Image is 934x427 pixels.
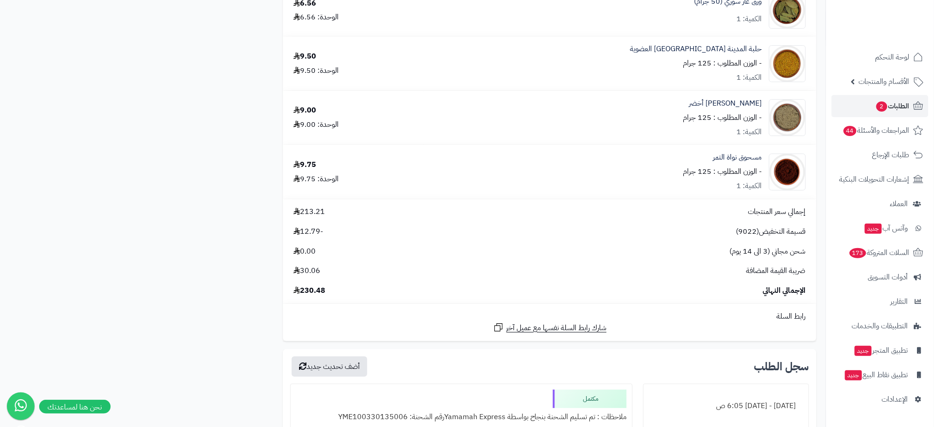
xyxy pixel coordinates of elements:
[845,370,862,380] span: جديد
[754,361,809,372] h3: سجل الطلب
[294,12,339,23] div: الوحدة: 6.56
[864,222,908,235] span: وآتس آب
[689,98,762,109] a: [PERSON_NAME] أخضر
[832,168,928,190] a: إشعارات التحويلات البنكية
[713,152,762,163] a: مسحوق نواة التمر
[890,197,908,210] span: العملاء
[840,173,910,186] span: إشعارات التحويلات البنكية
[875,100,910,113] span: الطلبات
[553,390,627,408] div: مكتمل
[876,101,887,112] span: 2
[763,285,806,296] span: الإجمالي النهائي
[294,119,339,130] div: الوحدة: 9.00
[832,144,928,166] a: طلبات الإرجاع
[832,364,928,386] a: تطبيق نقاط البيعجديد
[737,181,762,191] div: الكمية: 1
[294,226,323,237] span: -12.79
[748,207,806,217] span: إجمالي سعر المنتجات
[882,393,908,406] span: الإعدادات
[832,95,928,117] a: الطلبات2
[832,291,928,313] a: التقارير
[832,266,928,288] a: أدوات التسويق
[630,44,762,54] a: حلبة المدينة [GEOGRAPHIC_DATA] العضوية
[832,388,928,410] a: الإعدادات
[844,126,857,136] span: 44
[849,246,910,259] span: السلات المتروكة
[737,14,762,24] div: الكمية: 1
[737,72,762,83] div: الكمية: 1
[832,46,928,68] a: لوحة التحكم
[832,119,928,142] a: المراجعات والأسئلة44
[854,344,908,357] span: تطبيق المتجر
[832,242,928,264] a: السلات المتروكة173
[294,207,325,217] span: 213.21
[493,322,607,333] a: شارك رابط السلة نفسها مع عميل آخر
[855,346,872,356] span: جديد
[859,75,910,88] span: الأقسام والمنتجات
[770,45,805,82] img: 1693553880-Fenugreek,%20Madina-90x90.jpg
[294,160,316,170] div: 9.75
[683,112,762,123] small: - الوزن المطلوب : 125 جرام
[294,65,339,76] div: الوحدة: 9.50
[865,224,882,234] span: جديد
[832,339,928,362] a: تطبيق المتجرجديد
[871,23,925,42] img: logo-2.png
[294,174,339,184] div: الوحدة: 9.75
[832,315,928,337] a: التطبيقات والخدمات
[746,266,806,276] span: ضريبة القيمة المضافة
[294,246,316,257] span: 0.00
[868,271,908,284] span: أدوات التسويق
[737,127,762,137] div: الكمية: 1
[832,193,928,215] a: العملاء
[843,124,910,137] span: المراجعات والأسئلة
[506,323,607,333] span: شارك رابط السلة نفسها مع عميل آخر
[852,320,908,332] span: التطبيقات والخدمات
[296,408,627,426] div: ملاحظات : تم تسليم الشحنة بنجاح بواسطة Yamamah Expressرقم الشحنة: YME100330135006
[683,166,762,177] small: - الوزن المطلوب : 125 جرام
[649,397,803,415] div: [DATE] - [DATE] 6:05 ص
[287,311,813,322] div: رابط السلة
[875,51,910,64] span: لوحة التحكم
[730,246,806,257] span: شحن مجاني (3 الى 14 يوم)
[294,266,320,276] span: 30.06
[770,154,805,190] img: 1737394487-Date%20Seed%20Powder-90x90.jpg
[292,356,367,377] button: أضف تحديث جديد
[683,58,762,69] small: - الوزن المطلوب : 125 جرام
[770,99,805,136] img: 1728018264-Mushat%20Green-90x90.jpg
[844,368,908,381] span: تطبيق نقاط البيع
[850,248,867,258] span: 173
[294,285,325,296] span: 230.48
[294,105,316,116] div: 9.00
[294,51,316,62] div: 9.50
[736,226,806,237] span: قسيمة التخفيض(9022)
[832,217,928,239] a: وآتس آبجديد
[872,148,910,161] span: طلبات الإرجاع
[891,295,908,308] span: التقارير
